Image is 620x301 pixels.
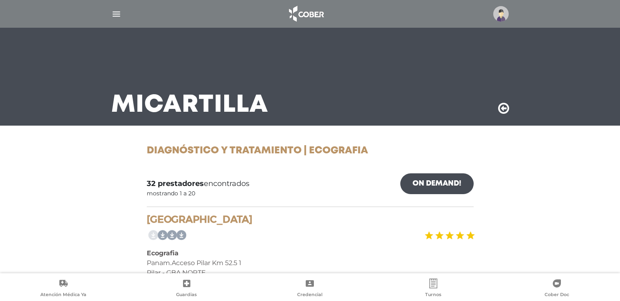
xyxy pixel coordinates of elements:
span: Guardias [176,292,197,299]
a: Credencial [248,279,372,299]
a: On Demand! [400,173,474,194]
b: Ecografia [147,249,179,257]
span: Cober Doc [545,292,569,299]
span: encontrados [147,178,249,189]
div: Panam.Acceso Pilar Km 52.5 1 [147,258,474,268]
a: Atención Médica Ya [2,279,125,299]
img: logo_cober_home-white.png [285,4,327,24]
div: Pilar - GBA NORTE [147,268,474,278]
span: Atención Médica Ya [40,292,86,299]
span: Turnos [425,292,441,299]
span: Credencial [297,292,322,299]
h3: Mi Cartilla [111,95,268,116]
img: profile-placeholder.svg [493,6,509,22]
a: Turnos [372,279,495,299]
img: estrellas_badge.png [424,226,475,245]
b: 32 prestadores [147,179,204,188]
h4: [GEOGRAPHIC_DATA] [147,214,474,226]
img: Cober_menu-lines-white.svg [111,9,121,19]
a: Cober Doc [495,279,618,299]
div: mostrando 1 a 20 [147,189,195,198]
h1: Diagnóstico y Tratamiento | Ecografia [147,145,474,157]
a: Guardias [125,279,249,299]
